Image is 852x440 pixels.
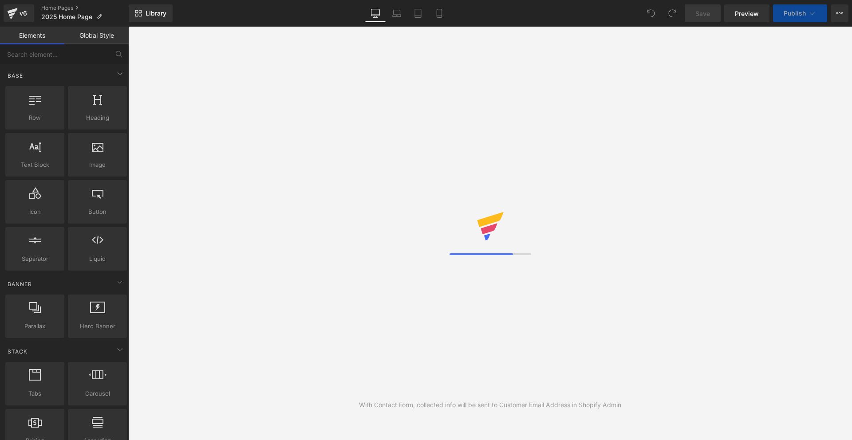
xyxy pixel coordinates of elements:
a: Preview [724,4,769,22]
span: Carousel [71,389,124,398]
span: Text Block [8,160,62,169]
a: Mobile [429,4,450,22]
span: Parallax [8,322,62,331]
span: 2025 Home Page [41,13,92,20]
button: Redo [663,4,681,22]
span: Hero Banner [71,322,124,331]
span: Icon [8,207,62,216]
button: Undo [642,4,660,22]
span: Image [71,160,124,169]
div: v6 [18,8,29,19]
a: New Library [129,4,173,22]
span: Row [8,113,62,122]
div: With Contact Form, collected info will be sent to Customer Email Address in Shopify Admin [359,400,621,410]
span: Save [695,9,710,18]
a: Desktop [365,4,386,22]
span: Base [7,71,24,80]
span: Separator [8,254,62,263]
a: Tablet [407,4,429,22]
a: Global Style [64,27,129,44]
span: Banner [7,280,33,288]
a: v6 [4,4,34,22]
span: Heading [71,113,124,122]
span: Stack [7,347,28,356]
span: Button [71,207,124,216]
span: Preview [735,9,759,18]
span: Publish [784,10,806,17]
span: Tabs [8,389,62,398]
a: Laptop [386,4,407,22]
span: Library [146,9,166,17]
button: More [831,4,848,22]
span: Liquid [71,254,124,263]
button: Publish [773,4,827,22]
a: Home Pages [41,4,129,12]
